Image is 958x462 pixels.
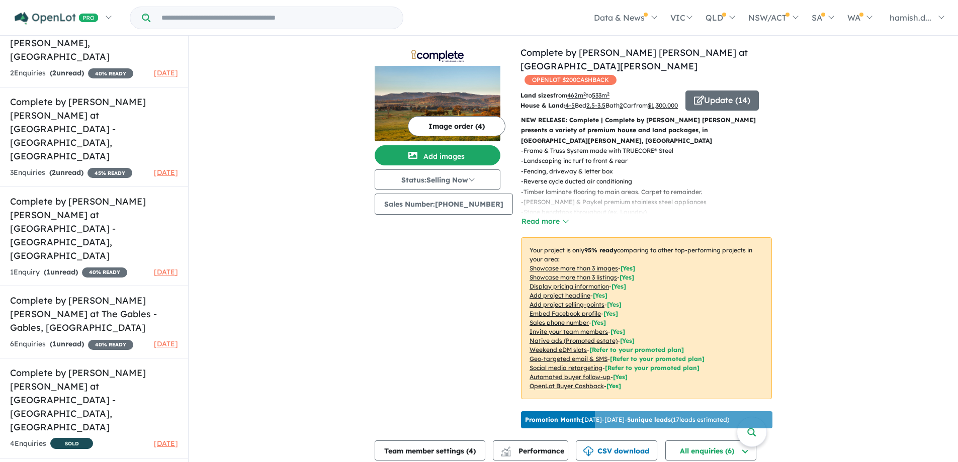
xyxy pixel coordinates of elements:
[610,355,705,362] span: [Refer to your promoted plan]
[603,310,618,317] span: [ Yes ]
[665,440,756,460] button: All enquiries (6)
[620,273,634,281] span: [ Yes ]
[521,115,772,146] p: NEW RELEASE: Complete | Complete by [PERSON_NAME] [PERSON_NAME] presents a variety of premium hou...
[525,416,582,423] b: Promotion Month:
[593,292,607,299] span: [ Yes ]
[890,13,931,23] span: hamish.d...
[375,440,485,460] button: Team member settings (4)
[530,301,604,308] u: Add project selling-points
[521,156,780,166] p: - Landscaping inc turf to front & rear
[375,66,500,141] img: Complete by McDonald Jones at Mount Terry - Albion Park
[493,440,568,460] button: Performance
[52,168,56,177] span: 2
[501,446,510,452] img: line-chart.svg
[50,438,93,449] span: SOLD
[685,90,759,111] button: Update (14)
[583,91,586,97] sup: 2
[586,102,605,109] u: 2.5-3.5
[530,382,604,390] u: OpenLot Buyer Cashback
[525,75,617,85] span: OPENLOT $ 200 CASHBACK
[530,346,587,353] u: Weekend eDM slots
[620,102,623,109] u: 2
[530,337,618,344] u: Native ads (Promoted estate)
[52,339,56,348] span: 1
[592,91,609,99] u: 533 m
[469,446,473,455] span: 4
[10,438,93,450] div: 4 Enquir ies
[605,364,700,372] span: [Refer to your promoted plan]
[530,328,608,335] u: Invite your team members
[606,382,621,390] span: [Yes]
[576,440,657,460] button: CSV download
[530,292,590,299] u: Add project headline
[88,68,133,78] span: 40 % READY
[612,283,626,290] span: [ Yes ]
[530,364,602,372] u: Social media retargeting
[50,339,84,348] strong: ( unread)
[50,68,84,77] strong: ( unread)
[10,366,178,434] h5: Complete by [PERSON_NAME] [PERSON_NAME] at [GEOGRAPHIC_DATA] - [GEOGRAPHIC_DATA] , [GEOGRAPHIC_DATA]
[530,264,618,272] u: Showcase more than 3 images
[88,340,133,350] span: 40 % READY
[82,267,127,278] span: 40 % READY
[10,338,133,350] div: 6 Enquir ies
[49,168,83,177] strong: ( unread)
[648,102,678,109] u: $ 1,300,000
[501,450,511,456] img: bar-chart.svg
[10,195,178,262] h5: Complete by [PERSON_NAME] [PERSON_NAME] at [GEOGRAPHIC_DATA] - [GEOGRAPHIC_DATA] , [GEOGRAPHIC_DATA]
[375,194,513,215] button: Sales Number:[PHONE_NUMBER]
[152,7,401,29] input: Try estate name, suburb, builder or developer
[584,246,617,254] b: 95 % ready
[521,166,780,176] p: - Fencing, driveway & letter box
[521,207,780,217] p: - Stone benchtops throughout (ex. Laundry)
[521,216,568,227] button: Read more
[520,102,565,109] b: House & Land:
[520,101,678,111] p: Bed Bath Car from
[586,91,609,99] span: to
[611,328,625,335] span: [ Yes ]
[502,446,564,455] span: Performance
[375,169,500,190] button: Status:Selling Now
[613,373,628,381] span: [Yes]
[10,95,178,163] h5: Complete by [PERSON_NAME] [PERSON_NAME] at [GEOGRAPHIC_DATA] - [GEOGRAPHIC_DATA] , [GEOGRAPHIC_DATA]
[521,187,780,197] p: - Timber laminate flooring to main areas. Carpet to remainder.
[530,283,609,290] u: Display pricing information
[154,339,178,348] span: [DATE]
[607,301,622,308] span: [ Yes ]
[10,266,127,279] div: 1 Enquir y
[525,415,729,424] p: [DATE] - [DATE] - ( 17 leads estimated)
[52,68,56,77] span: 2
[521,176,780,187] p: - Reverse cycle ducted air conditioning
[530,319,589,326] u: Sales phone number
[10,67,133,79] div: 2 Enquir ies
[15,12,99,25] img: Openlot PRO Logo White
[591,319,606,326] span: [ Yes ]
[530,373,611,381] u: Automated buyer follow-up
[521,237,772,399] p: Your project is only comparing to other top-performing projects in your area: - - - - - - - - - -...
[88,168,132,178] span: 45 % READY
[621,264,635,272] span: [ Yes ]
[627,416,671,423] b: 5 unique leads
[520,91,553,99] b: Land sizes
[154,267,178,276] span: [DATE]
[620,337,635,344] span: [Yes]
[530,355,607,362] u: Geo-targeted email & SMS
[379,50,496,62] img: Complete by McDonald Jones at Mount Terry - Albion Park Logo
[375,46,500,141] a: Complete by McDonald Jones at Mount Terry - Albion Park LogoComplete by McDonald Jones at Mount T...
[154,439,178,448] span: [DATE]
[589,346,684,353] span: [Refer to your promoted plan]
[521,146,780,156] p: - Frame & Truss System made with TRUECORE® Steel
[408,116,505,136] button: Image order (4)
[567,91,586,99] u: 462 m
[44,267,78,276] strong: ( unread)
[530,273,617,281] u: Showcase more than 3 listings
[520,47,748,72] a: Complete by [PERSON_NAME] [PERSON_NAME] at [GEOGRAPHIC_DATA][PERSON_NAME]
[520,90,678,101] p: from
[375,145,500,165] button: Add images
[10,294,178,334] h5: Complete by [PERSON_NAME] [PERSON_NAME] at The Gables - Gables , [GEOGRAPHIC_DATA]
[521,197,780,207] p: - [PERSON_NAME] & Paykel premium stainless steel appliances
[10,167,132,179] div: 3 Enquir ies
[530,310,601,317] u: Embed Facebook profile
[154,68,178,77] span: [DATE]
[154,168,178,177] span: [DATE]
